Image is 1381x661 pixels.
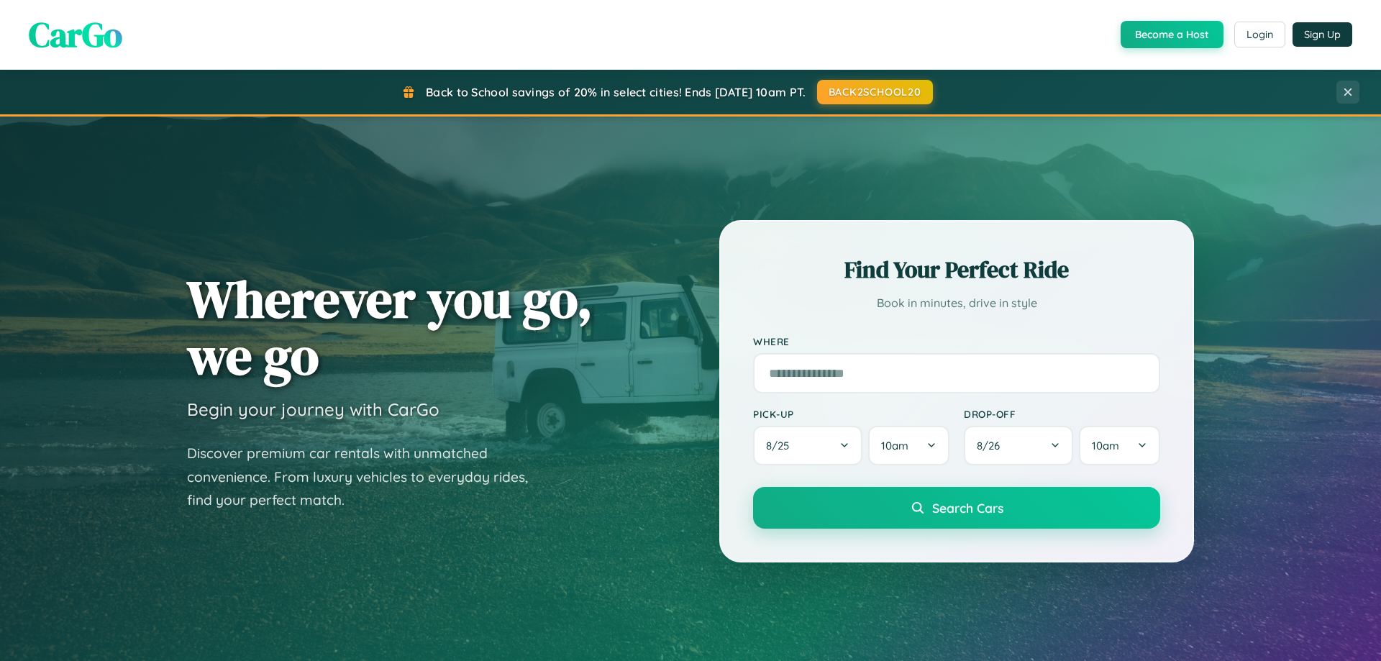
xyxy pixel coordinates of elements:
button: Sign Up [1293,22,1352,47]
span: CarGo [29,11,122,58]
span: Search Cars [932,500,1003,516]
h2: Find Your Perfect Ride [753,254,1160,286]
label: Where [753,335,1160,347]
label: Drop-off [964,408,1160,420]
button: Login [1234,22,1285,47]
span: 10am [1092,439,1119,452]
button: 8/26 [964,426,1073,465]
span: 10am [881,439,908,452]
span: 8 / 26 [977,439,1007,452]
button: 8/25 [753,426,862,465]
button: 10am [1079,426,1160,465]
span: Back to School savings of 20% in select cities! Ends [DATE] 10am PT. [426,85,806,99]
button: Become a Host [1121,21,1223,48]
button: Search Cars [753,487,1160,529]
p: Book in minutes, drive in style [753,293,1160,314]
button: 10am [868,426,949,465]
button: BACK2SCHOOL20 [817,80,933,104]
span: 8 / 25 [766,439,796,452]
h1: Wherever you go, we go [187,270,593,384]
p: Discover premium car rentals with unmatched convenience. From luxury vehicles to everyday rides, ... [187,442,547,512]
h3: Begin your journey with CarGo [187,398,439,420]
label: Pick-up [753,408,949,420]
